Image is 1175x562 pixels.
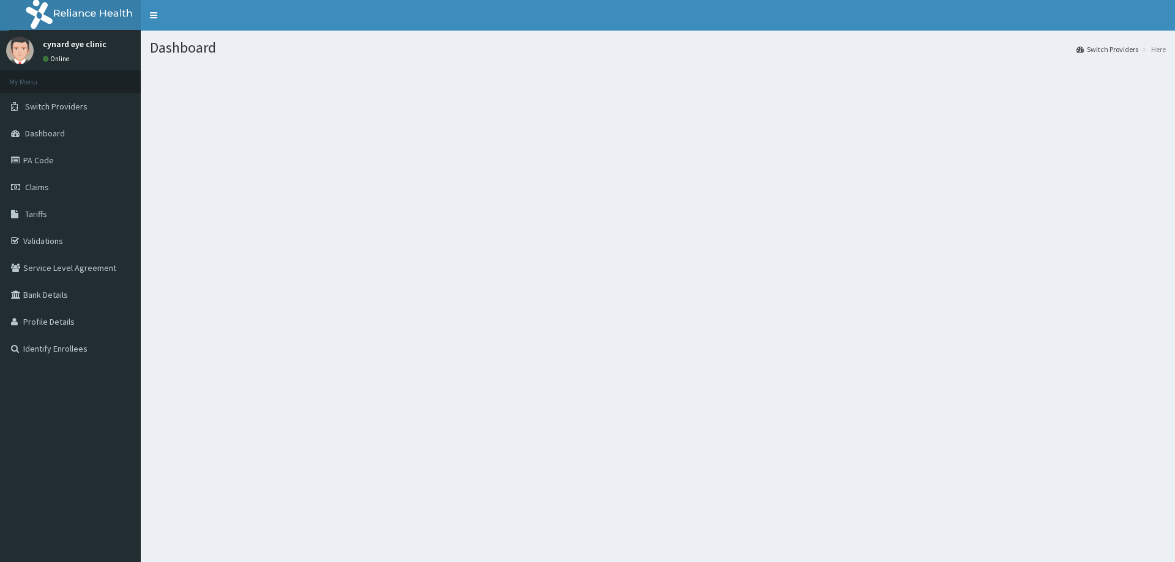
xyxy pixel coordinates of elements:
[25,209,47,220] span: Tariffs
[43,40,106,48] p: cynard eye clinic
[1076,44,1138,54] a: Switch Providers
[6,37,34,64] img: User Image
[25,101,88,112] span: Switch Providers
[150,40,1166,56] h1: Dashboard
[25,182,49,193] span: Claims
[1140,44,1166,54] li: Here
[43,54,72,63] a: Online
[25,128,65,139] span: Dashboard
